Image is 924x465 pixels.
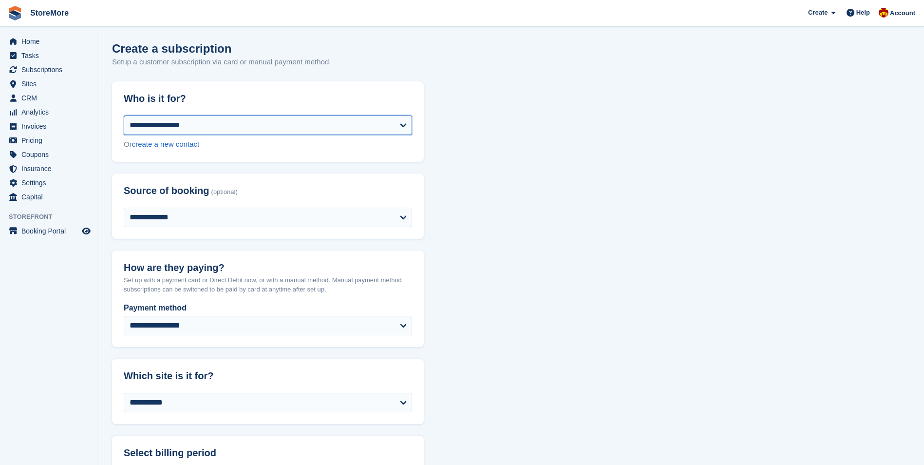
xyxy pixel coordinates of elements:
[5,190,92,204] a: menu
[112,42,231,55] h1: Create a subscription
[9,212,97,222] span: Storefront
[124,275,412,294] p: Set up with a payment card or Direct Debit now, or with a manual method. Manual payment method su...
[21,148,80,161] span: Coupons
[5,77,92,91] a: menu
[26,5,73,21] a: StoreMore
[21,91,80,105] span: CRM
[5,176,92,190] a: menu
[21,105,80,119] span: Analytics
[5,134,92,147] a: menu
[8,6,22,20] img: stora-icon-8386f47178a22dfd0bd8f6a31ec36ba5ce8667c1dd55bd0f319d3a0aa187defe.svg
[879,8,888,18] img: Store More Team
[5,119,92,133] a: menu
[21,77,80,91] span: Sites
[124,139,412,150] div: Or
[21,63,80,77] span: Subscriptions
[5,63,92,77] a: menu
[124,262,412,273] h2: How are they paying?
[124,185,209,196] span: Source of booking
[21,224,80,238] span: Booking Portal
[5,148,92,161] a: menu
[21,176,80,190] span: Settings
[5,91,92,105] a: menu
[211,189,238,196] span: (optional)
[5,162,92,175] a: menu
[5,105,92,119] a: menu
[808,8,828,18] span: Create
[21,134,80,147] span: Pricing
[112,57,331,68] p: Setup a customer subscription via card or manual payment method.
[21,49,80,62] span: Tasks
[21,35,80,48] span: Home
[890,8,915,18] span: Account
[5,224,92,238] a: menu
[856,8,870,18] span: Help
[124,370,412,382] h2: Which site is it for?
[124,93,412,104] h2: Who is it for?
[21,190,80,204] span: Capital
[80,225,92,237] a: Preview store
[124,302,412,314] label: Payment method
[21,162,80,175] span: Insurance
[21,119,80,133] span: Invoices
[132,140,199,148] a: create a new contact
[5,35,92,48] a: menu
[5,49,92,62] a: menu
[124,447,412,459] h2: Select billing period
